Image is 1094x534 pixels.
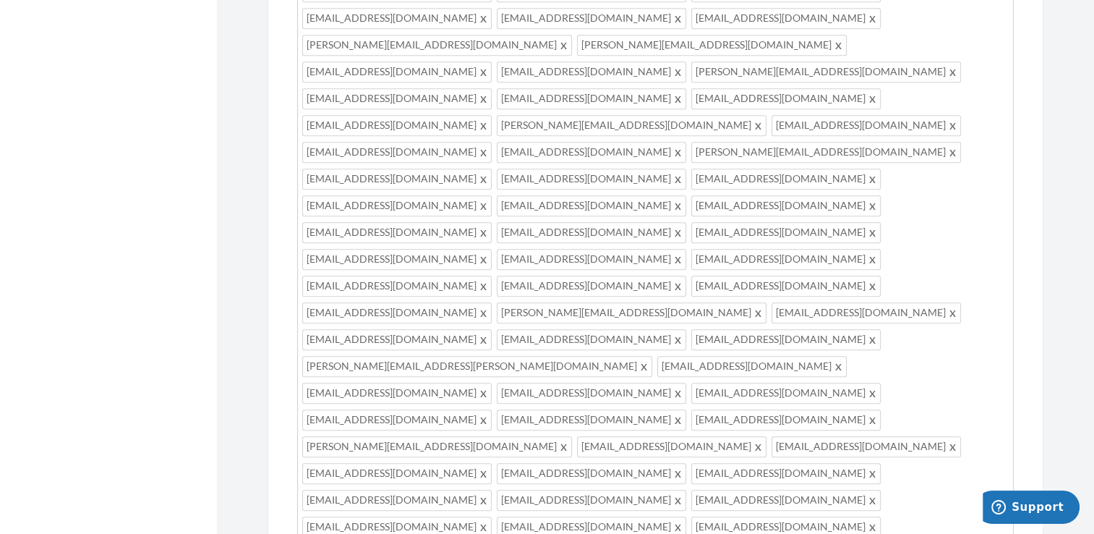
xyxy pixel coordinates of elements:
[691,142,961,163] span: [PERSON_NAME][EMAIL_ADDRESS][DOMAIN_NAME]
[497,276,686,297] span: [EMAIL_ADDRESS][DOMAIN_NAME]
[691,410,881,431] span: [EMAIL_ADDRESS][DOMAIN_NAME]
[772,302,961,323] span: [EMAIL_ADDRESS][DOMAIN_NAME]
[691,222,881,243] span: [EMAIL_ADDRESS][DOMAIN_NAME]
[497,383,686,404] span: [EMAIL_ADDRESS][DOMAIN_NAME]
[497,8,686,29] span: [EMAIL_ADDRESS][DOMAIN_NAME]
[497,249,686,270] span: [EMAIL_ADDRESS][DOMAIN_NAME]
[691,463,881,484] span: [EMAIL_ADDRESS][DOMAIN_NAME]
[691,490,881,511] span: [EMAIL_ADDRESS][DOMAIN_NAME]
[302,115,492,136] span: [EMAIL_ADDRESS][DOMAIN_NAME]
[302,8,492,29] span: [EMAIL_ADDRESS][DOMAIN_NAME]
[691,88,881,109] span: [EMAIL_ADDRESS][DOMAIN_NAME]
[497,62,686,82] span: [EMAIL_ADDRESS][DOMAIN_NAME]
[497,195,686,216] span: [EMAIL_ADDRESS][DOMAIN_NAME]
[983,491,1080,527] iframe: Opens a widget where you can chat to one of our agents
[302,249,492,270] span: [EMAIL_ADDRESS][DOMAIN_NAME]
[302,436,572,457] span: [PERSON_NAME][EMAIL_ADDRESS][DOMAIN_NAME]
[657,356,847,377] span: [EMAIL_ADDRESS][DOMAIN_NAME]
[497,329,686,350] span: [EMAIL_ADDRESS][DOMAIN_NAME]
[497,302,766,323] span: [PERSON_NAME][EMAIL_ADDRESS][DOMAIN_NAME]
[302,302,492,323] span: [EMAIL_ADDRESS][DOMAIN_NAME]
[691,383,881,404] span: [EMAIL_ADDRESS][DOMAIN_NAME]
[302,490,492,511] span: [EMAIL_ADDRESS][DOMAIN_NAME]
[691,329,881,350] span: [EMAIL_ADDRESS][DOMAIN_NAME]
[497,410,686,431] span: [EMAIL_ADDRESS][DOMAIN_NAME]
[691,249,881,270] span: [EMAIL_ADDRESS][DOMAIN_NAME]
[302,88,492,109] span: [EMAIL_ADDRESS][DOMAIN_NAME]
[691,169,881,190] span: [EMAIL_ADDRESS][DOMAIN_NAME]
[691,8,881,29] span: [EMAIL_ADDRESS][DOMAIN_NAME]
[497,88,686,109] span: [EMAIL_ADDRESS][DOMAIN_NAME]
[302,463,492,484] span: [EMAIL_ADDRESS][DOMAIN_NAME]
[302,383,492,404] span: [EMAIL_ADDRESS][DOMAIN_NAME]
[302,62,492,82] span: [EMAIL_ADDRESS][DOMAIN_NAME]
[302,356,652,377] span: [PERSON_NAME][EMAIL_ADDRESS][PERSON_NAME][DOMAIN_NAME]
[302,222,492,243] span: [EMAIL_ADDRESS][DOMAIN_NAME]
[497,463,686,484] span: [EMAIL_ADDRESS][DOMAIN_NAME]
[497,490,686,511] span: [EMAIL_ADDRESS][DOMAIN_NAME]
[302,410,492,431] span: [EMAIL_ADDRESS][DOMAIN_NAME]
[497,222,686,243] span: [EMAIL_ADDRESS][DOMAIN_NAME]
[302,142,492,163] span: [EMAIL_ADDRESS][DOMAIN_NAME]
[772,115,961,136] span: [EMAIL_ADDRESS][DOMAIN_NAME]
[772,436,961,457] span: [EMAIL_ADDRESS][DOMAIN_NAME]
[302,276,492,297] span: [EMAIL_ADDRESS][DOMAIN_NAME]
[691,276,881,297] span: [EMAIL_ADDRESS][DOMAIN_NAME]
[691,195,881,216] span: [EMAIL_ADDRESS][DOMAIN_NAME]
[497,115,766,136] span: [PERSON_NAME][EMAIL_ADDRESS][DOMAIN_NAME]
[497,169,686,190] span: [EMAIL_ADDRESS][DOMAIN_NAME]
[302,35,572,56] span: [PERSON_NAME][EMAIL_ADDRESS][DOMAIN_NAME]
[577,436,766,457] span: [EMAIL_ADDRESS][DOMAIN_NAME]
[577,35,847,56] span: [PERSON_NAME][EMAIL_ADDRESS][DOMAIN_NAME]
[691,62,961,82] span: [PERSON_NAME][EMAIL_ADDRESS][DOMAIN_NAME]
[302,329,492,350] span: [EMAIL_ADDRESS][DOMAIN_NAME]
[302,169,492,190] span: [EMAIL_ADDRESS][DOMAIN_NAME]
[302,195,492,216] span: [EMAIL_ADDRESS][DOMAIN_NAME]
[497,142,686,163] span: [EMAIL_ADDRESS][DOMAIN_NAME]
